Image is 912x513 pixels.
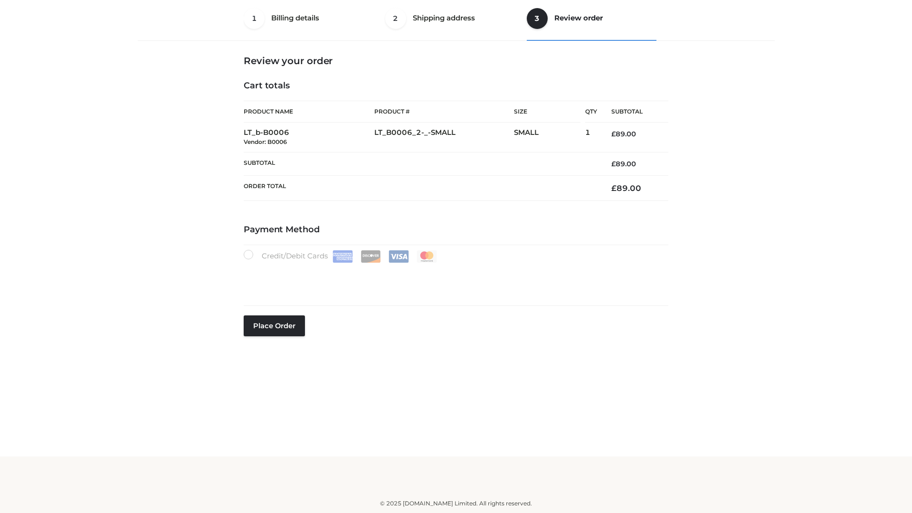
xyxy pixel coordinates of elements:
td: LT_B0006_2-_-SMALL [374,123,514,152]
h3: Review your order [244,55,668,66]
th: Order Total [244,176,597,201]
th: Subtotal [244,152,597,175]
label: Credit/Debit Cards [244,250,438,263]
td: 1 [585,123,597,152]
th: Subtotal [597,101,668,123]
bdi: 89.00 [611,130,636,138]
bdi: 89.00 [611,160,636,168]
span: £ [611,130,616,138]
td: SMALL [514,123,585,152]
th: Product Name [244,101,374,123]
th: Size [514,101,580,123]
small: Vendor: B0006 [244,138,287,145]
div: © 2025 [DOMAIN_NAME] Limited. All rights reserved. [141,499,771,508]
img: Amex [332,250,353,263]
th: Qty [585,101,597,123]
img: Visa [389,250,409,263]
h4: Payment Method [244,225,668,235]
th: Product # [374,101,514,123]
img: Mastercard [417,250,437,263]
span: £ [611,183,617,193]
button: Place order [244,315,305,336]
td: LT_b-B0006 [244,123,374,152]
bdi: 89.00 [611,183,641,193]
iframe: Secure payment input frame [242,261,666,295]
h4: Cart totals [244,81,668,91]
img: Discover [361,250,381,263]
span: £ [611,160,616,168]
